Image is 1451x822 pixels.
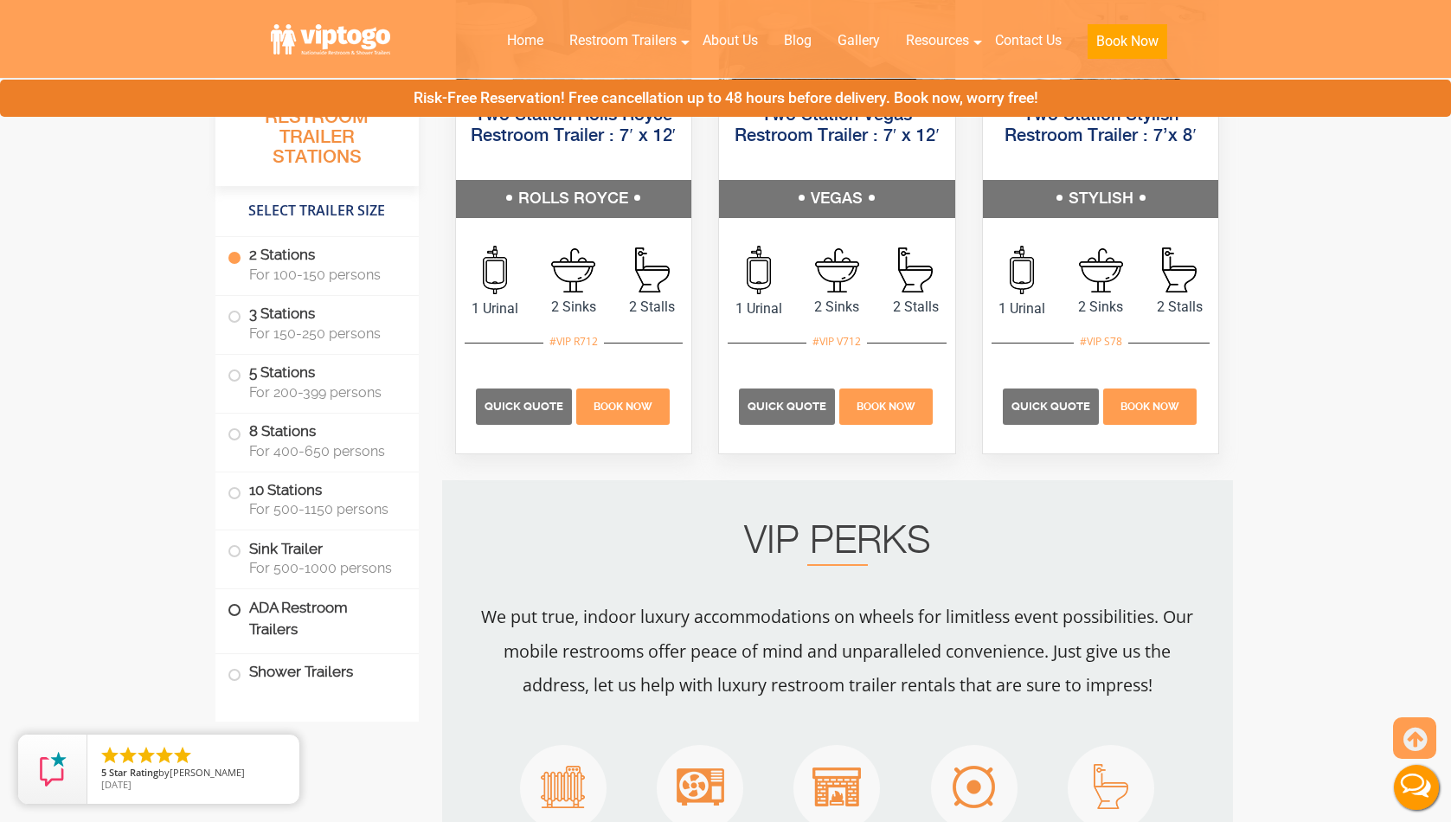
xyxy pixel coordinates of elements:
[541,766,585,808] img: an icon of Heater
[100,745,120,766] li: 
[1101,397,1198,414] a: Book Now
[228,530,407,584] label: Sink Trailer
[456,299,535,319] span: 1 Urinal
[798,297,876,318] span: 2 Sinks
[485,400,563,413] span: Quick Quote
[477,600,1198,702] p: We put true, indoor luxury accommodations on wheels for limitless event possibilities. Our mobile...
[1075,22,1180,69] a: Book Now
[249,384,398,401] span: For 200-399 persons
[677,768,724,806] img: an icon of Air Conditioner
[876,297,955,318] span: 2 Stalls
[228,237,407,291] label: 2 Stations
[771,22,825,60] a: Blog
[1140,297,1219,318] span: 2 Stalls
[825,22,893,60] a: Gallery
[719,180,955,218] h5: VEGAS
[556,22,690,60] a: Restroom Trailers
[1010,246,1034,294] img: an icon of urinal
[574,397,671,414] a: Book Now
[898,247,933,292] img: an icon of stall
[982,22,1075,60] a: Contact Us
[215,195,419,228] h4: Select Trailer Size
[1120,401,1179,413] span: Book Now
[249,443,398,459] span: For 400-650 persons
[154,745,175,766] li: 
[543,331,604,353] div: #VIP R712
[613,297,691,318] span: 2 Stalls
[534,297,613,318] span: 2 Sinks
[476,397,575,414] a: Quick Quote
[228,355,407,408] label: 5 Stations
[228,296,407,350] label: 3 Stations
[1088,24,1167,59] button: Book Now
[1079,248,1123,292] img: an icon of sink
[719,299,798,319] span: 1 Urinal
[172,745,193,766] li: 
[594,401,652,413] span: Book Now
[136,745,157,766] li: 
[494,22,556,60] a: Home
[228,654,407,691] label: Shower Trailers
[35,752,70,787] img: Review Rating
[228,414,407,467] label: 8 Stations
[249,501,398,517] span: For 500-1150 persons
[228,589,407,648] label: ADA Restroom Trailers
[109,766,158,779] span: Star Rating
[170,766,245,779] span: [PERSON_NAME]
[690,22,771,60] a: About Us
[215,82,419,186] h3: All Portable Restroom Trailer Stations
[1074,331,1128,353] div: #VIP S78
[1003,397,1101,414] a: Quick Quote
[101,766,106,779] span: 5
[815,248,859,292] img: an icon of sink
[747,246,771,294] img: an icon of urinal
[1062,297,1140,318] span: 2 Sinks
[748,400,826,413] span: Quick Quote
[249,267,398,283] span: For 100-150 persons
[456,180,692,218] h5: ROLLS ROYCE
[228,472,407,526] label: 10 Stations
[1382,753,1451,822] button: Live Chat
[635,247,670,292] img: an icon of stall
[118,745,138,766] li: 
[812,767,861,806] img: an icon of Air Fire Place
[1094,764,1128,809] img: an icon of Air Sanitar
[483,246,507,294] img: an icon of urinal
[739,397,838,414] a: Quick Quote
[551,248,595,292] img: an icon of sink
[806,331,867,353] div: #VIP V712
[249,325,398,342] span: For 150-250 persons
[1011,400,1090,413] span: Quick Quote
[893,22,982,60] a: Resources
[249,560,398,576] span: For 500-1000 persons
[101,778,132,791] span: [DATE]
[983,299,1062,319] span: 1 Urinal
[1162,247,1197,292] img: an icon of stall
[857,401,915,413] span: Book Now
[838,397,935,414] a: Book Now
[983,180,1219,218] h5: STYLISH
[953,766,995,808] img: an icon of Air Sound System
[477,524,1198,566] h2: VIP PERKS
[101,767,286,780] span: by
